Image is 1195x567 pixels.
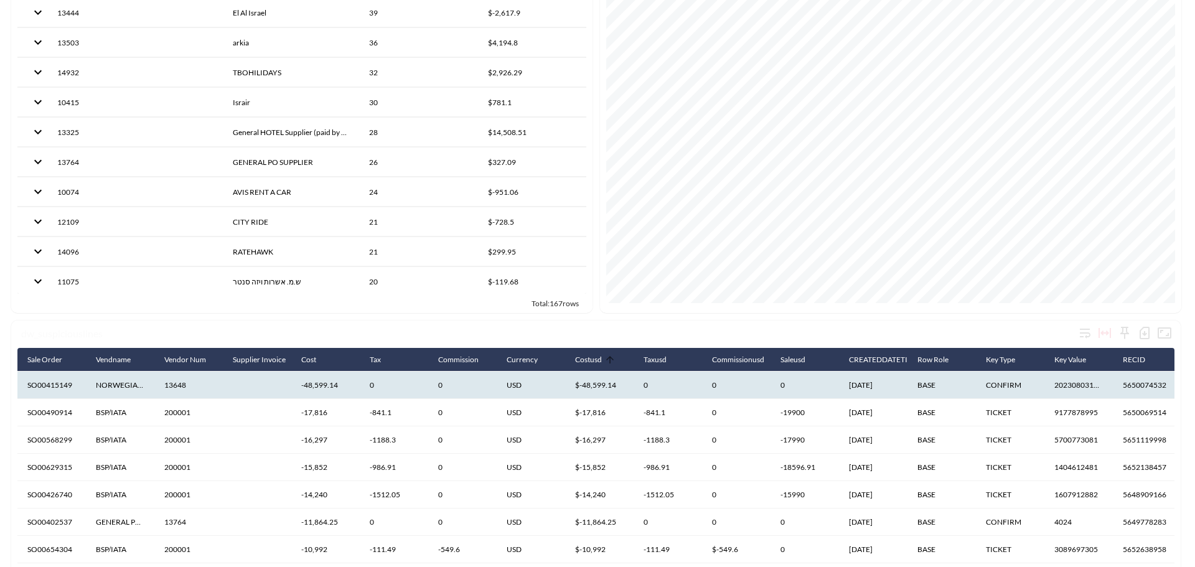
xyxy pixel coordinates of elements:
div: Sticky left columns: 0 [1115,323,1135,343]
th: 14096 [47,237,223,266]
th: -1512.05 [360,481,428,508]
th: 0 [702,372,771,399]
th: -841.1 [634,399,702,426]
th: ‎-10,992 [291,536,360,563]
div: Tax [370,352,381,367]
div: RECID [1123,352,1145,367]
div: dw_suspiciouslines [21,327,1075,339]
button: expand row [27,271,49,292]
th: 24 [359,177,478,207]
th: $‎-16,297 [565,426,634,454]
th: 32 [359,58,478,87]
th: CONFIRM [976,372,1044,399]
span: Costusd [575,352,618,367]
th: $‎-17,816 [565,399,634,426]
th: 26/11/2023 [839,399,907,426]
th: 0 [702,426,771,454]
span: Row Role [917,352,965,367]
th: GENERAL PO SUPPLIER [86,508,154,536]
th: 0 [360,508,428,536]
th: 0 [428,481,497,508]
th: AVIS RENT A CAR [223,177,358,207]
th: TICKET [976,426,1044,454]
th: SO00568299 [17,426,86,454]
button: expand row [27,181,49,202]
th: General HOTEL Supplier (paid by us) [223,118,358,147]
th: BSP/IATA [86,536,154,563]
th: USD [497,508,565,536]
th: 200001 [154,426,223,454]
th: USD [497,426,565,454]
div: CREATEDDATETIME [849,352,919,367]
span: Saleusd [780,352,822,367]
th: USD [497,399,565,426]
th: 14932 [47,58,223,87]
th: $‎-119.68 [478,267,586,296]
div: Vendor Num [164,352,206,367]
th: 28/11/2023 [839,372,907,399]
th: BSP/IATA [86,426,154,454]
button: expand row [27,151,49,172]
span: RECID [1123,352,1161,367]
th: 13325 [47,118,223,147]
th: 0 [634,508,702,536]
th: 5700773081 [1044,426,1113,454]
span: Tax [370,352,397,367]
th: $‎-951.06 [478,177,586,207]
th: SO00654304 [17,536,86,563]
th: BASE [907,426,976,454]
th: 0 [771,536,839,563]
th: 36 [359,28,478,57]
th: TBOHILIDAYS [223,58,358,87]
th: 200001 [154,536,223,563]
span: Key Type [986,352,1031,367]
th: TICKET [976,454,1044,481]
th: -17990 [771,426,839,454]
span: Cost [301,352,332,367]
th: TICKET [976,536,1044,563]
th: 5649778283 [1113,508,1181,536]
span: Commissionusd [712,352,780,367]
th: SO00426740 [17,481,86,508]
th: 5651119998 [1113,426,1181,454]
button: expand row [27,91,49,113]
th: 0 [428,372,497,399]
div: Saleusd [780,352,805,367]
th: 21 [359,207,478,237]
span: Commission [438,352,495,367]
th: 5650074532 [1113,372,1181,399]
th: ‎-16,297 [291,426,360,454]
th: BASE [907,454,976,481]
div: Supplier Invoice [233,352,286,367]
div: Toggle table layout between fixed and auto (default: auto) [1095,323,1115,343]
th: 1404612481 [1044,454,1113,481]
th: $‎-728.5 [478,207,586,237]
th: 200001 [154,481,223,508]
th: 07/05/2023 [839,481,907,508]
span: Vendor Num [164,352,222,367]
th: SO00490914 [17,399,86,426]
div: Key Value [1054,352,1086,367]
th: 0 [428,454,497,481]
th: BSP/IATA [86,454,154,481]
th: BASE [907,372,976,399]
th: -1188.3 [360,426,428,454]
th: BASE [907,481,976,508]
th: USD [497,372,565,399]
th: 11075 [47,267,223,296]
span: Total: 167 rows [532,299,579,308]
div: Costusd [575,352,602,367]
th: CITY RIDE [223,207,358,237]
th: 4024 [1044,508,1113,536]
span: Vendname [96,352,147,367]
th: $327.09 [478,148,586,177]
th: -15990 [771,481,839,508]
th: 21 [359,237,478,266]
th: 0 [702,508,771,536]
div: Key Type [986,352,1015,367]
th: 30 [359,88,478,117]
div: Commission [438,352,479,367]
div: Vendname [96,352,131,367]
th: 20 [359,267,478,296]
div: Taxusd [644,352,667,367]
